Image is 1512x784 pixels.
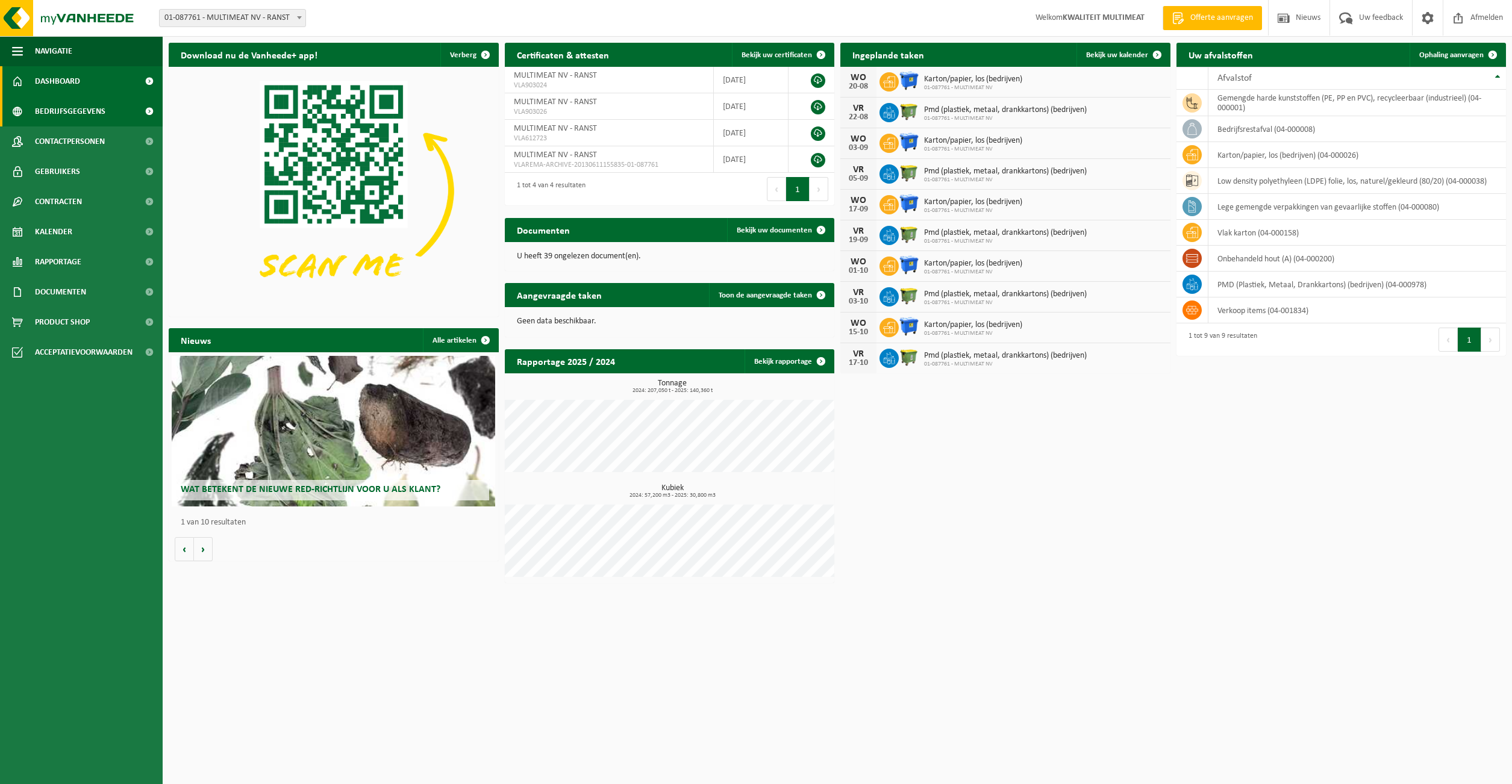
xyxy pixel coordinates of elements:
[1176,43,1265,66] h2: Uw afvalstoffen
[169,67,499,314] img: Download de VHEPlus App
[35,66,80,96] span: Dashboard
[924,146,1022,153] span: 01-087761 - MULTIMEAT NV
[924,176,1087,184] span: 01-087761 - MULTIMEAT NV
[810,177,828,201] button: Next
[924,269,1022,276] span: 01-087761 - MULTIMEAT NV
[1208,116,1507,142] td: bedrijfsrestafval (04-000008)
[160,10,305,26] span: 01-087761 - MULTIMEAT NV - RANST
[35,247,81,277] span: Rapportage
[35,157,80,187] span: Gebruikers
[846,134,870,144] div: WO
[159,9,306,27] span: 01-087761 - MULTIMEAT NV - RANST
[1419,51,1484,59] span: Ophaling aanvragen
[924,228,1087,238] span: Pmd (plastiek, metaal, drankkartons) (bedrijven)
[924,259,1022,269] span: Karton/papier, los (bedrijven)
[1208,297,1507,323] td: verkoop items (04-001834)
[924,198,1022,207] span: Karton/papier, los (bedrijven)
[786,177,810,201] button: 1
[742,51,812,59] span: Bekijk uw certificaten
[924,136,1022,146] span: Karton/papier, los (bedrijven)
[1208,220,1507,246] td: vlak karton (04-000158)
[846,349,870,359] div: VR
[846,196,870,205] div: WO
[1208,194,1507,220] td: lege gemengde verpakkingen van gevaarlijke stoffen (04-000080)
[924,105,1087,115] span: Pmd (plastiek, metaal, drankkartons) (bedrijven)
[732,43,833,67] a: Bekijk uw certificaten
[899,224,919,244] img: WB-1100-HPE-GN-50
[1076,43,1169,67] a: Bekijk uw kalender
[181,485,440,494] span: Wat betekent de nieuwe RED-richtlijn voor u als klant?
[1458,328,1481,352] button: 1
[846,113,870,122] div: 22-08
[1208,90,1507,116] td: gemengde harde kunststoffen (PE, PP en PVC), recycleerbaar (industrieel) (04-000001)
[511,484,835,499] h3: Kubiek
[714,146,789,173] td: [DATE]
[1086,51,1148,59] span: Bekijk uw kalender
[35,277,86,307] span: Documenten
[767,177,786,201] button: Previous
[35,307,90,337] span: Product Shop
[35,126,105,157] span: Contactpersonen
[1182,326,1257,353] div: 1 tot 9 van 9 resultaten
[846,205,870,214] div: 17-09
[514,98,597,107] span: MULTIMEAT NV - RANST
[899,316,919,337] img: WB-1100-HPE-BE-04
[1439,328,1458,352] button: Previous
[924,238,1087,245] span: 01-087761 - MULTIMEAT NV
[924,290,1087,299] span: Pmd (plastiek, metaal, drankkartons) (bedrijven)
[514,160,705,170] span: VLAREMA-ARCHIVE-20130611155835-01-087761
[714,93,789,120] td: [DATE]
[846,82,870,91] div: 20-08
[423,328,498,352] a: Alle artikelen
[1481,328,1500,352] button: Next
[181,518,493,527] p: 1 van 10 resultaten
[924,320,1022,330] span: Karton/papier, los (bedrijven)
[899,70,919,91] img: WB-1100-HPE-BE-04
[846,226,870,236] div: VR
[924,361,1087,368] span: 01-087761 - MULTIMEAT NV
[1208,246,1507,272] td: onbehandeld hout (A) (04-000200)
[35,96,105,126] span: Bedrijfsgegevens
[517,252,823,261] p: U heeft 39 ongelezen document(en).
[709,283,833,307] a: Toon de aangevraagde taken
[899,193,919,214] img: WB-1100-HPE-BE-04
[899,285,919,306] img: WB-1100-HPE-GN-50
[745,349,833,373] a: Bekijk rapportage
[899,163,919,183] img: WB-1100-HPE-GN-50
[1208,272,1507,297] td: PMD (Plastiek, Metaal, Drankkartons) (bedrijven) (04-000978)
[846,144,870,152] div: 03-09
[511,388,835,394] span: 2024: 207,050 t - 2025: 140,360 t
[924,84,1022,92] span: 01-087761 - MULTIMEAT NV
[846,165,870,175] div: VR
[846,104,870,113] div: VR
[924,330,1022,337] span: 01-087761 - MULTIMEAT NV
[1063,13,1145,22] strong: KWALITEIT MULTIMEAT
[169,43,330,66] h2: Download nu de Vanheede+ app!
[924,167,1087,176] span: Pmd (plastiek, metaal, drankkartons) (bedrijven)
[899,101,919,122] img: WB-1100-HPE-GN-50
[194,537,213,561] button: Volgende
[737,226,812,234] span: Bekijk uw documenten
[1217,73,1252,83] span: Afvalstof
[727,218,833,242] a: Bekijk uw documenten
[924,115,1087,122] span: 01-087761 - MULTIMEAT NV
[505,349,627,373] h2: Rapportage 2025 / 2024
[440,43,498,67] button: Verberg
[514,71,597,80] span: MULTIMEAT NV - RANST
[511,379,835,394] h3: Tonnage
[505,218,582,241] h2: Documenten
[514,81,705,90] span: VLA903024
[1208,168,1507,194] td: low density polyethyleen (LDPE) folie, los, naturel/gekleurd (80/20) (04-000038)
[846,359,870,367] div: 17-10
[719,291,812,299] span: Toon de aangevraagde taken
[514,107,705,117] span: VLA903026
[846,73,870,82] div: WO
[175,537,194,561] button: Vorige
[899,132,919,152] img: WB-1100-HPE-BE-04
[924,75,1022,84] span: Karton/papier, los (bedrijven)
[514,134,705,143] span: VLA612723
[450,51,476,59] span: Verberg
[846,267,870,275] div: 01-10
[924,351,1087,361] span: Pmd (plastiek, metaal, drankkartons) (bedrijven)
[714,120,789,146] td: [DATE]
